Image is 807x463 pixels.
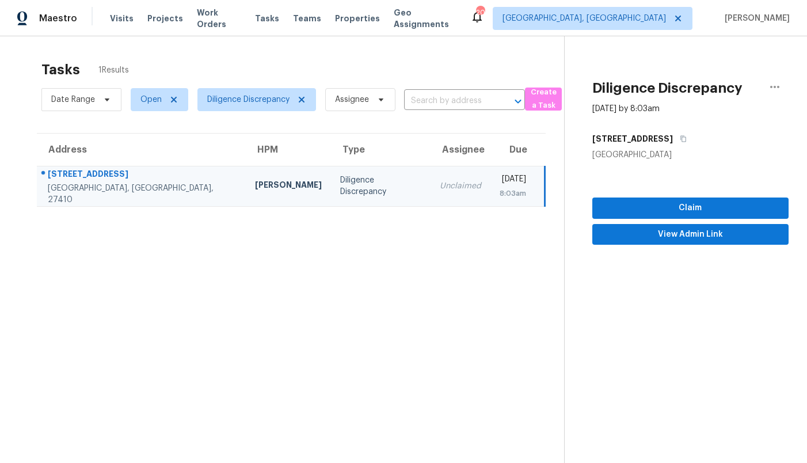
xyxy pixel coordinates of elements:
[673,128,688,149] button: Copy Address
[592,133,673,145] h5: [STREET_ADDRESS]
[41,64,80,75] h2: Tasks
[39,13,77,24] span: Maestro
[48,168,237,183] div: [STREET_ADDRESS]
[404,92,493,110] input: Search by address
[48,183,237,206] div: [GEOGRAPHIC_DATA], [GEOGRAPHIC_DATA], 27410
[340,174,421,198] div: Diligence Discrepancy
[440,180,481,192] div: Unclaimed
[503,13,666,24] span: [GEOGRAPHIC_DATA], [GEOGRAPHIC_DATA]
[500,173,526,188] div: [DATE]
[98,64,129,76] span: 1 Results
[602,227,779,242] span: View Admin Link
[510,93,526,109] button: Open
[394,7,456,30] span: Geo Assignments
[592,198,789,219] button: Claim
[531,86,556,112] span: Create a Task
[140,94,162,105] span: Open
[331,134,431,166] th: Type
[293,13,321,24] span: Teams
[592,149,789,161] div: [GEOGRAPHIC_DATA]
[500,188,526,199] div: 8:03am
[110,13,134,24] span: Visits
[207,94,290,105] span: Diligence Discrepancy
[335,94,369,105] span: Assignee
[431,134,490,166] th: Assignee
[197,7,241,30] span: Work Orders
[476,7,484,18] div: 20
[592,82,743,94] h2: Diligence Discrepancy
[147,13,183,24] span: Projects
[37,134,246,166] th: Address
[490,134,545,166] th: Due
[335,13,380,24] span: Properties
[525,88,562,111] button: Create a Task
[255,179,322,193] div: [PERSON_NAME]
[602,201,779,215] span: Claim
[592,103,660,115] div: [DATE] by 8:03am
[51,94,95,105] span: Date Range
[720,13,790,24] span: [PERSON_NAME]
[246,134,331,166] th: HPM
[592,224,789,245] button: View Admin Link
[255,14,279,22] span: Tasks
